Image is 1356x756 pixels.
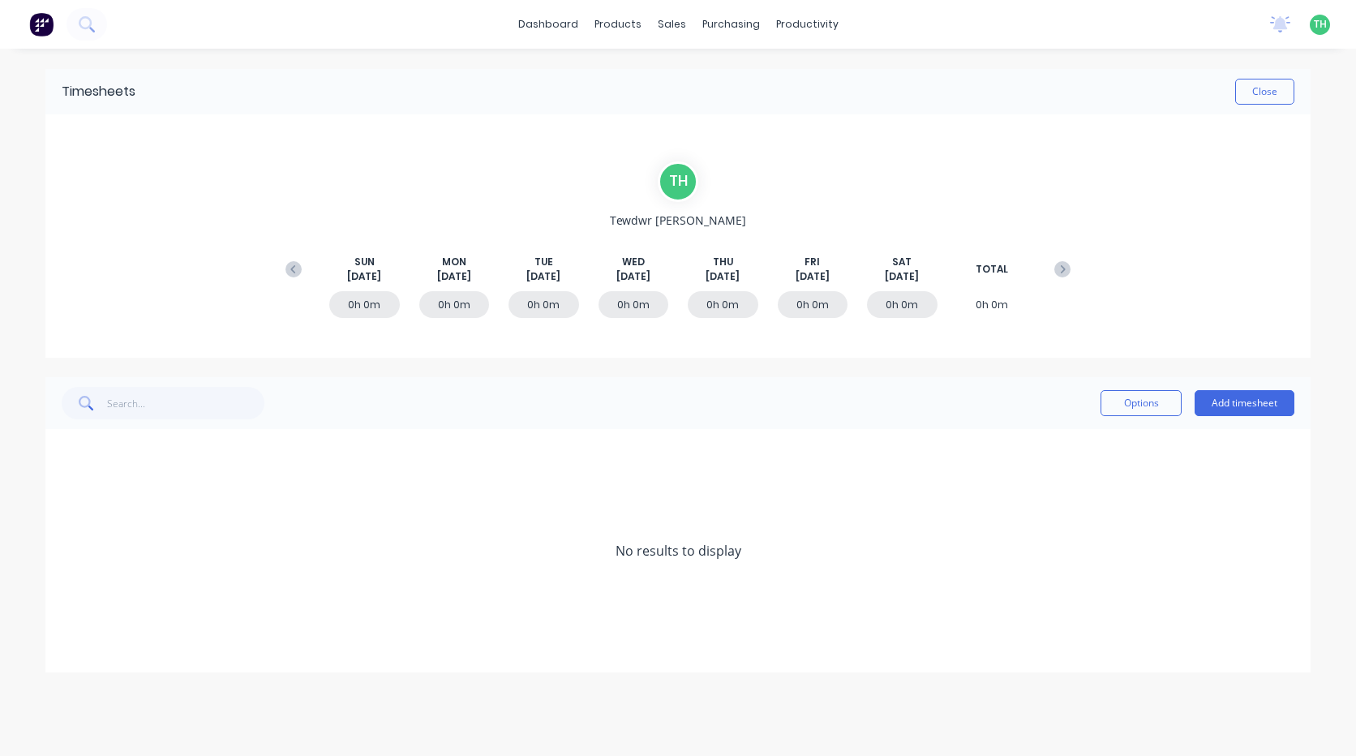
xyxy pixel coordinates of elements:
[957,291,1028,318] div: 0h 0m
[892,255,912,269] span: SAT
[1314,17,1327,32] span: TH
[688,291,758,318] div: 0h 0m
[706,269,740,284] span: [DATE]
[599,291,669,318] div: 0h 0m
[658,161,698,202] div: T H
[1195,390,1294,416] button: Add timesheet
[586,12,650,37] div: products
[805,255,820,269] span: FRI
[650,12,694,37] div: sales
[510,12,586,37] a: dashboard
[107,387,265,419] input: Search...
[622,255,645,269] span: WED
[29,12,54,37] img: Factory
[768,12,847,37] div: productivity
[1101,390,1182,416] button: Options
[347,269,381,284] span: [DATE]
[534,255,553,269] span: TUE
[442,255,466,269] span: MON
[885,269,919,284] span: [DATE]
[976,262,1008,277] span: TOTAL
[419,291,490,318] div: 0h 0m
[62,82,135,101] div: Timesheets
[867,291,938,318] div: 0h 0m
[616,269,650,284] span: [DATE]
[796,269,830,284] span: [DATE]
[526,269,560,284] span: [DATE]
[713,255,733,269] span: THU
[694,12,768,37] div: purchasing
[437,269,471,284] span: [DATE]
[1235,79,1294,105] button: Close
[45,429,1311,672] div: No results to display
[354,255,375,269] span: SUN
[778,291,848,318] div: 0h 0m
[508,291,579,318] div: 0h 0m
[610,212,746,229] span: Tewdwr [PERSON_NAME]
[329,291,400,318] div: 0h 0m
